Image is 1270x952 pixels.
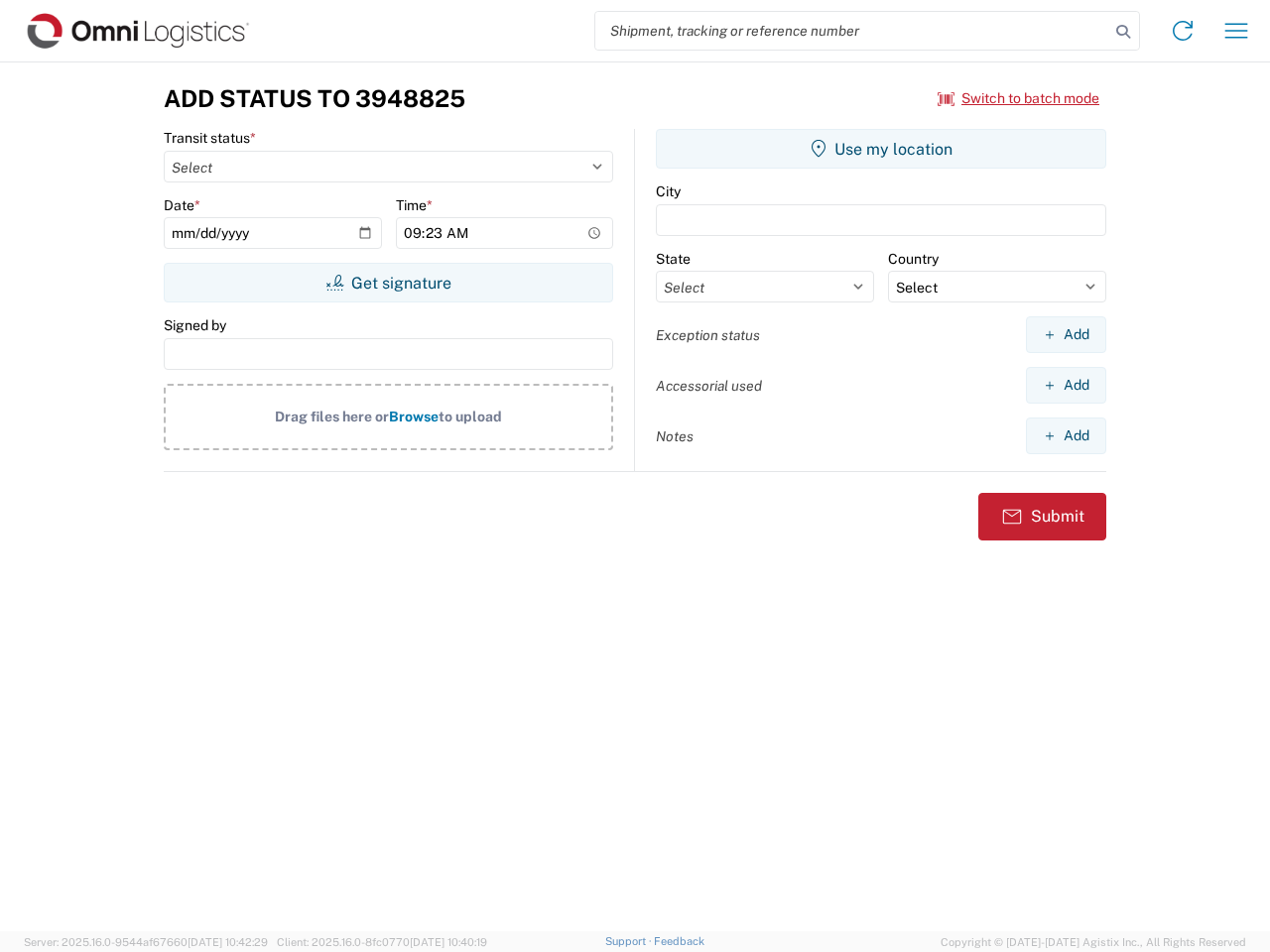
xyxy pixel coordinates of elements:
[656,427,694,445] label: Notes
[164,129,256,147] label: Transit status
[941,933,1246,951] span: Copyright © [DATE]-[DATE] Agistix Inc., All Rights Reserved
[595,12,1109,50] input: Shipment, tracking or reference number
[188,936,268,948] span: [DATE] 10:42:29
[1026,367,1106,404] button: Add
[277,936,487,948] span: Client: 2025.16.0-8fc0770
[164,196,200,214] label: Date
[164,84,465,113] h3: Add Status to 3948825
[410,936,487,948] span: [DATE] 10:40:19
[656,326,760,344] label: Exception status
[164,263,613,302] button: Get signature
[605,935,655,947] a: Support
[1026,417,1106,454] button: Add
[275,409,389,424] span: Drag files here or
[654,935,704,947] a: Feedback
[978,493,1106,540] button: Submit
[1026,316,1106,353] button: Add
[656,182,681,200] label: City
[389,409,439,424] span: Browse
[396,196,433,214] label: Time
[24,936,268,948] span: Server: 2025.16.0-9544af67660
[656,129,1106,169] button: Use my location
[164,316,226,334] label: Signed by
[888,250,939,268] label: Country
[439,409,502,424] span: to upload
[656,377,762,395] label: Accessorial used
[656,250,691,268] label: State
[938,82,1099,115] button: Switch to batch mode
